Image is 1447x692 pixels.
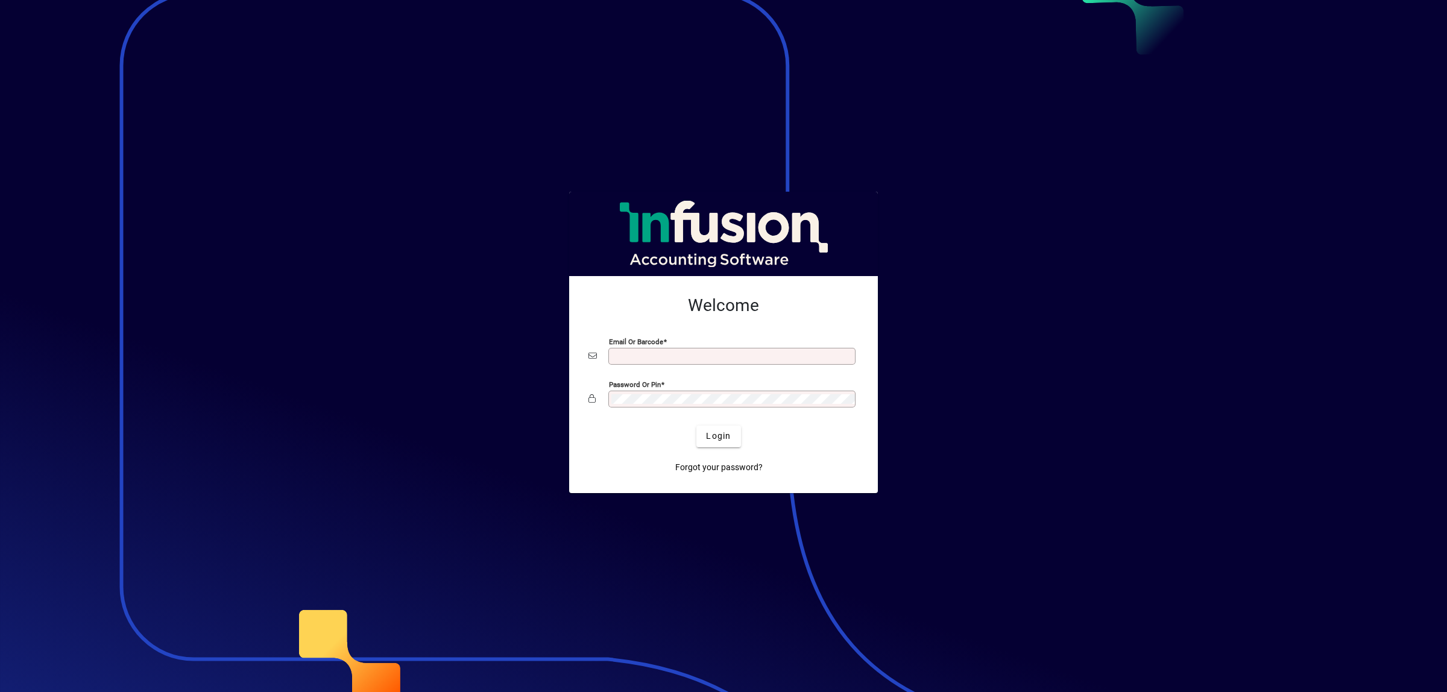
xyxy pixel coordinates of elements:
mat-label: Email or Barcode [609,337,663,345]
a: Forgot your password? [670,457,768,479]
button: Login [696,426,740,447]
span: Login [706,430,731,442]
h2: Welcome [588,295,859,316]
mat-label: Password or Pin [609,380,661,388]
span: Forgot your password? [675,461,763,474]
